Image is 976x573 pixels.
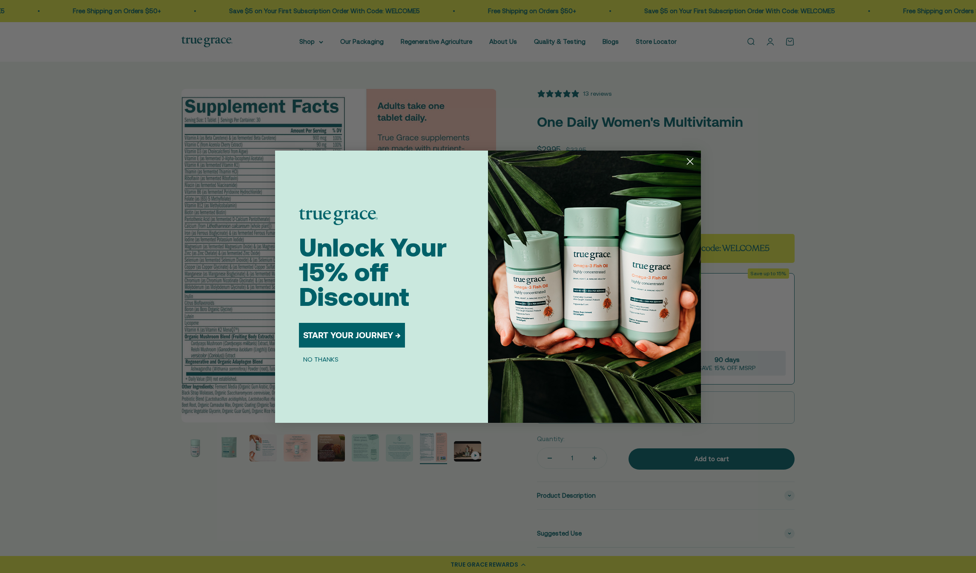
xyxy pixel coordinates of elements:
button: START YOUR JOURNEY → [299,323,405,348]
span: Unlock Your 15% off Discount [299,233,447,311]
button: NO THANKS [299,354,343,365]
img: 098727d5-50f8-4f9b-9554-844bb8da1403.jpeg [488,151,701,423]
img: logo placeholder [299,209,378,225]
button: Close dialog [683,154,698,169]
